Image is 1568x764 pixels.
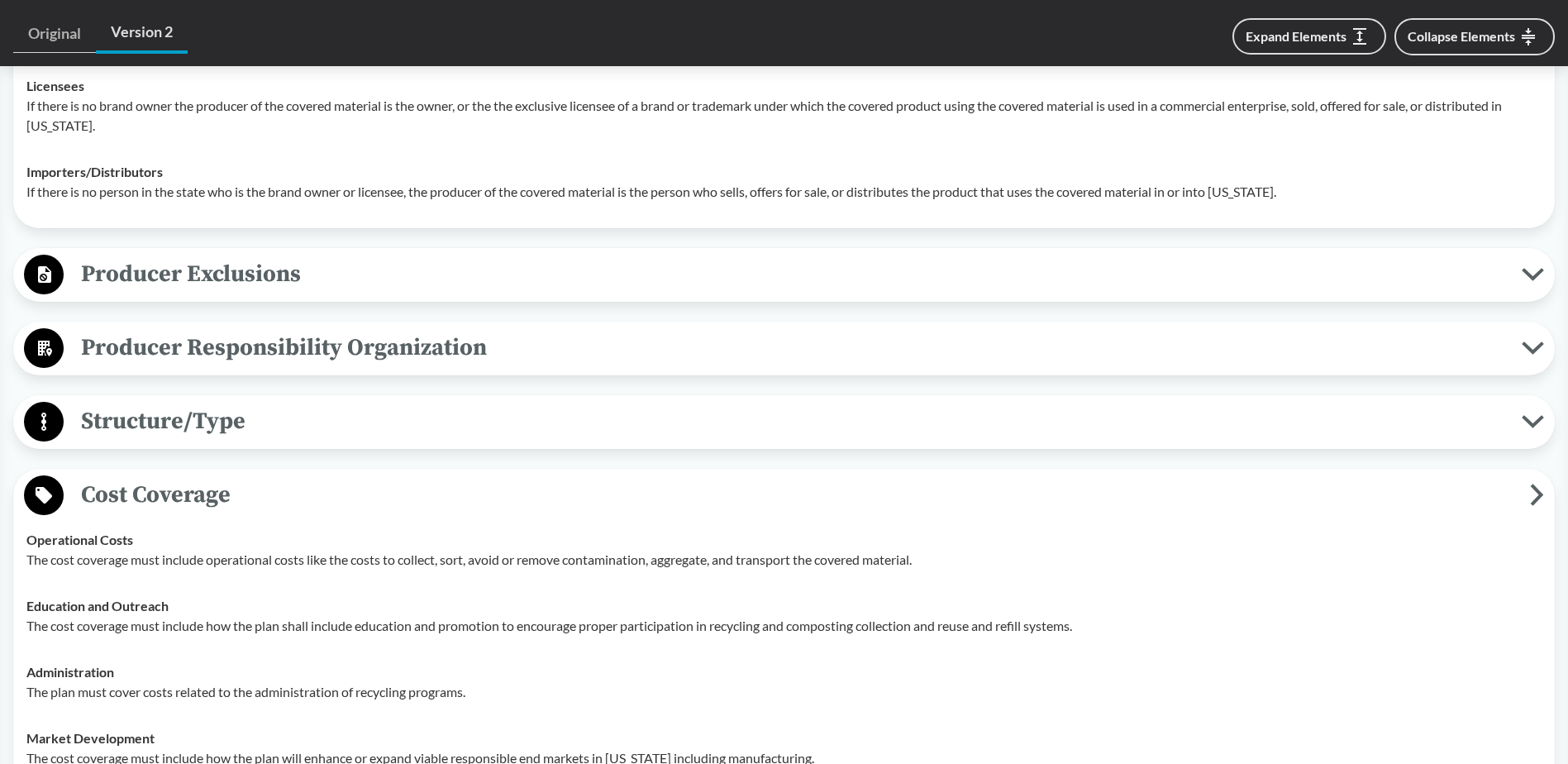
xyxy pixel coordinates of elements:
[26,164,163,179] strong: Importers/​Distributors
[26,664,114,680] strong: Administration
[26,616,1542,636] p: The cost coverage must include how the plan shall include education and promotion to encourage pr...
[19,475,1549,517] button: Cost Coverage
[96,13,188,54] a: Version 2
[64,255,1522,293] span: Producer Exclusions
[26,550,1542,570] p: The cost coverage must include operational costs like the costs to collect, sort, avoid or remove...
[1232,18,1386,55] button: Expand Elements
[64,329,1522,366] span: Producer Responsibility Organization
[26,96,1542,136] p: If there is no brand owner the producer of the covered material is the owner, or the the exclusiv...
[19,254,1549,296] button: Producer Exclusions
[64,403,1522,440] span: Structure/Type
[26,532,133,547] strong: Operational Costs
[19,327,1549,370] button: Producer Responsibility Organization
[26,598,169,614] strong: Education and Outreach
[13,15,96,53] a: Original
[1394,18,1555,55] button: Collapse Elements
[26,682,1542,702] p: The plan must cover costs related to the administration of recycling programs.
[26,730,155,746] strong: Market Development
[26,182,1542,202] p: If there is no person in the state who is the brand owner or licensee, the producer of the covere...
[19,401,1549,443] button: Structure/Type
[64,476,1530,513] span: Cost Coverage
[26,78,84,93] strong: Licensees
